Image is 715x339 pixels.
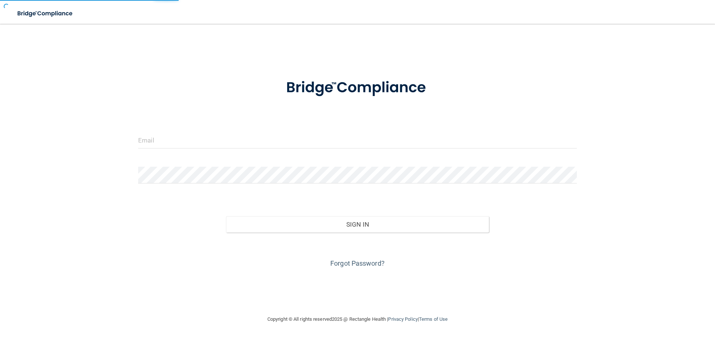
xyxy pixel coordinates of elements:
img: bridge_compliance_login_screen.278c3ca4.svg [11,6,80,21]
input: Email [138,132,577,148]
button: Sign In [226,216,489,233]
a: Privacy Policy [388,316,417,322]
img: bridge_compliance_login_screen.278c3ca4.svg [271,68,444,107]
a: Forgot Password? [330,259,385,267]
a: Terms of Use [419,316,448,322]
div: Copyright © All rights reserved 2025 @ Rectangle Health | | [222,307,493,331]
